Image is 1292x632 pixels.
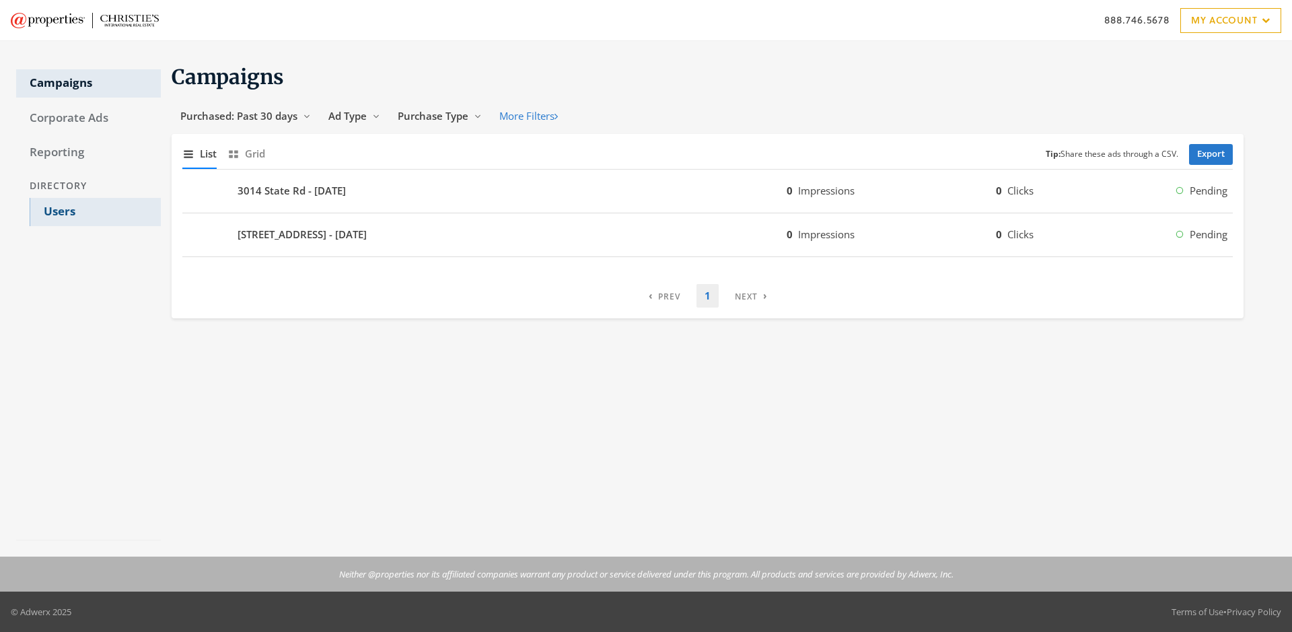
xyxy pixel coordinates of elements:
button: Ad Type [320,104,389,129]
button: More Filters [491,104,567,129]
a: Reporting [16,139,161,167]
span: Purchase Type [398,109,468,122]
span: Impressions [798,184,855,197]
button: 3014 State Rd - [DATE]0Impressions0ClicksPending [182,175,1233,207]
span: Pending [1190,183,1227,199]
span: Campaigns [172,64,284,90]
small: Share these ads through a CSV. [1046,148,1178,161]
a: Privacy Policy [1227,606,1281,618]
b: 0 [996,184,1002,197]
img: Adwerx [11,13,159,28]
span: Impressions [798,227,855,241]
a: Terms of Use [1172,606,1223,618]
a: My Account [1180,8,1281,33]
b: 3014 State Rd - [DATE] [238,183,346,199]
p: Neither @properties nor its affiliated companies warrant any product or service delivered under t... [339,567,954,581]
span: Clicks [1007,184,1034,197]
b: [STREET_ADDRESS] - [DATE] [238,227,367,242]
a: Export [1189,144,1233,165]
div: • [1172,605,1281,619]
b: 0 [996,227,1002,241]
button: [STREET_ADDRESS] - [DATE]0Impressions0ClicksPending [182,219,1233,251]
a: Users [30,198,161,226]
a: 1 [696,284,719,308]
button: Grid [227,139,265,168]
nav: pagination [641,284,775,308]
span: Grid [245,146,265,162]
button: List [182,139,217,168]
span: Clicks [1007,227,1034,241]
span: Purchased: Past 30 days [180,109,297,122]
span: List [200,146,217,162]
a: Corporate Ads [16,104,161,133]
b: 0 [787,227,793,241]
span: Ad Type [328,109,367,122]
b: 0 [787,184,793,197]
p: © Adwerx 2025 [11,605,71,619]
a: 888.746.5678 [1104,13,1170,27]
span: Pending [1190,227,1227,242]
div: Directory [16,174,161,199]
a: Campaigns [16,69,161,98]
b: Tip: [1046,148,1061,160]
button: Purchase Type [389,104,491,129]
button: Purchased: Past 30 days [172,104,320,129]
